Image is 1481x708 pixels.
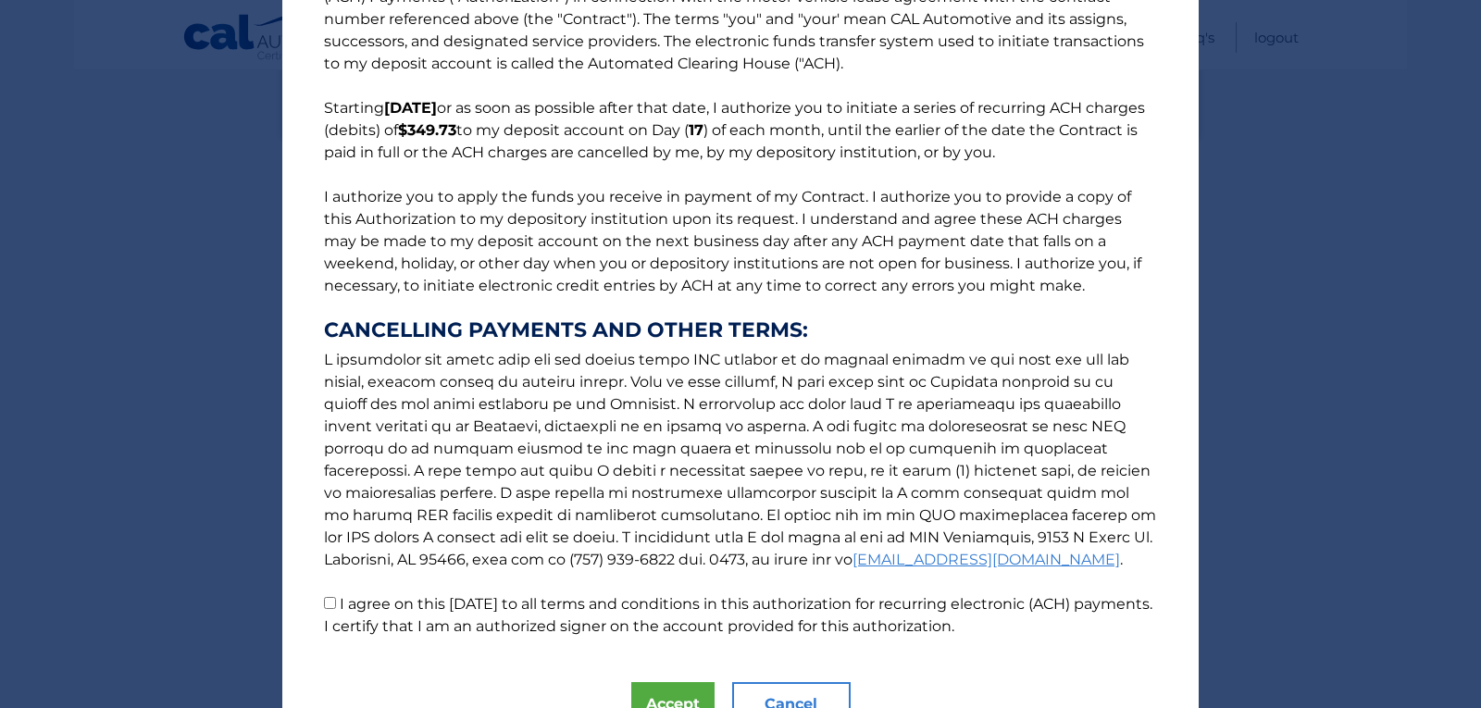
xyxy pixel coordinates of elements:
[384,99,437,117] b: [DATE]
[324,319,1157,342] strong: CANCELLING PAYMENTS AND OTHER TERMS:
[689,121,703,139] b: 17
[324,595,1152,635] label: I agree on this [DATE] to all terms and conditions in this authorization for recurring electronic...
[853,551,1120,568] a: [EMAIL_ADDRESS][DOMAIN_NAME]
[398,121,456,139] b: $349.73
